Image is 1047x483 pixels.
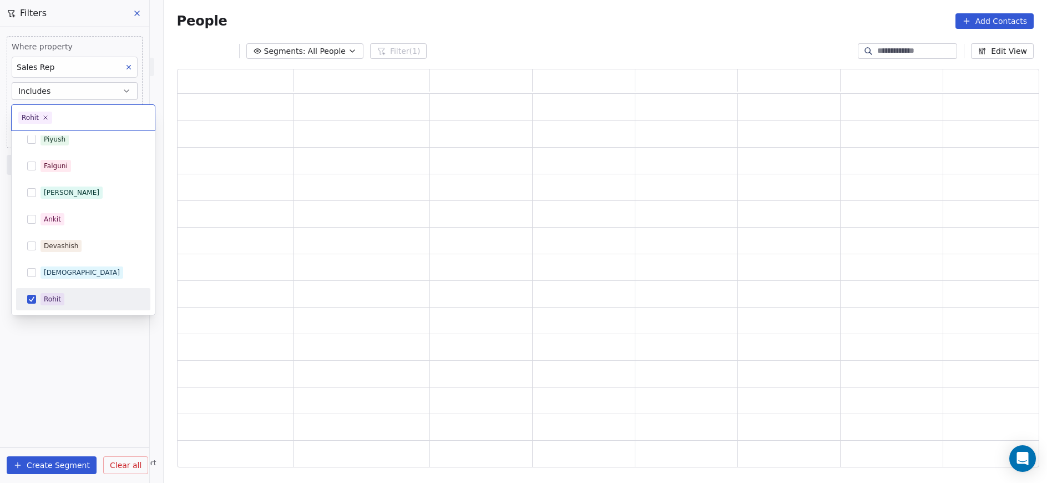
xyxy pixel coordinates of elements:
[44,294,61,304] div: Rohit
[44,241,78,251] div: Devashish
[22,113,39,123] div: Rohit
[44,134,65,144] div: Piyush
[44,268,120,278] div: [DEMOGRAPHIC_DATA]
[44,188,99,198] div: [PERSON_NAME]
[16,22,150,310] div: Suggestions
[44,214,61,224] div: Ankit
[44,161,68,171] div: Falguni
